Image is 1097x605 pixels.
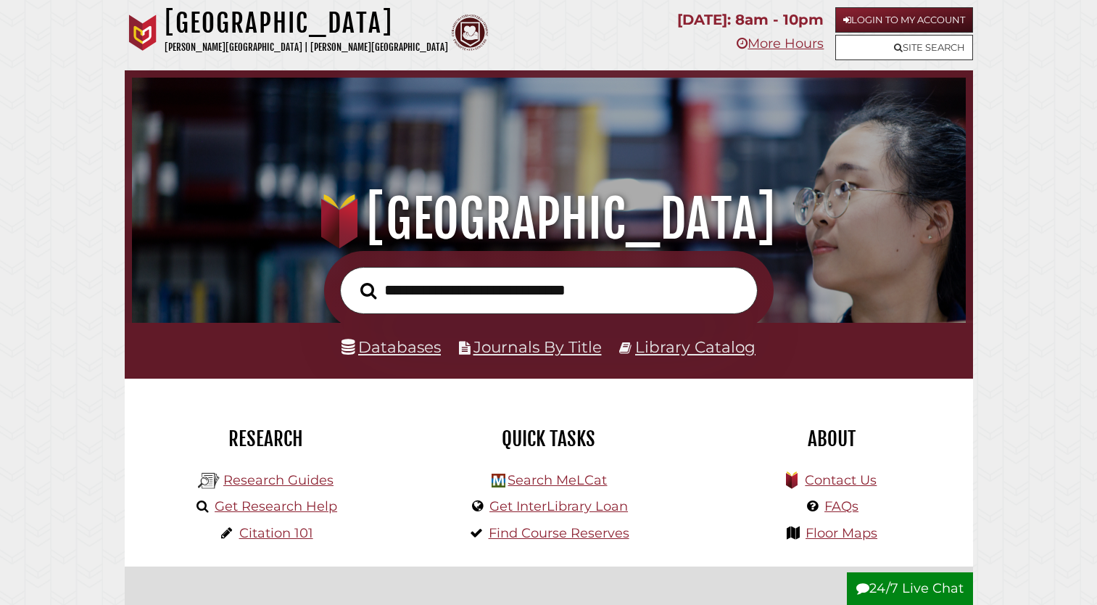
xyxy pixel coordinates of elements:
a: Floor Maps [806,525,877,541]
a: Get InterLibrary Loan [489,498,628,514]
img: Hekman Library Logo [198,470,220,492]
img: Calvin Theological Seminary [452,15,488,51]
a: Citation 101 [239,525,313,541]
img: Calvin University [125,15,161,51]
button: Search [353,279,384,304]
a: Journals By Title [473,337,602,356]
a: Research Guides [223,472,334,488]
a: Get Research Help [215,498,337,514]
h2: Research [136,427,397,451]
h1: [GEOGRAPHIC_DATA] [148,187,949,251]
h1: [GEOGRAPHIC_DATA] [165,7,448,39]
a: Databases [341,337,441,356]
img: Hekman Library Logo [492,474,505,487]
a: Library Catalog [635,337,756,356]
a: Site Search [835,35,973,60]
h2: Quick Tasks [418,427,679,451]
a: Search MeLCat [508,472,607,488]
h2: About [701,427,962,451]
i: Search [360,281,376,299]
a: More Hours [737,36,824,52]
a: FAQs [824,498,858,514]
a: Login to My Account [835,7,973,33]
p: [PERSON_NAME][GEOGRAPHIC_DATA] | [PERSON_NAME][GEOGRAPHIC_DATA] [165,39,448,56]
a: Find Course Reserves [489,525,629,541]
p: [DATE]: 8am - 10pm [677,7,824,33]
a: Contact Us [805,472,877,488]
